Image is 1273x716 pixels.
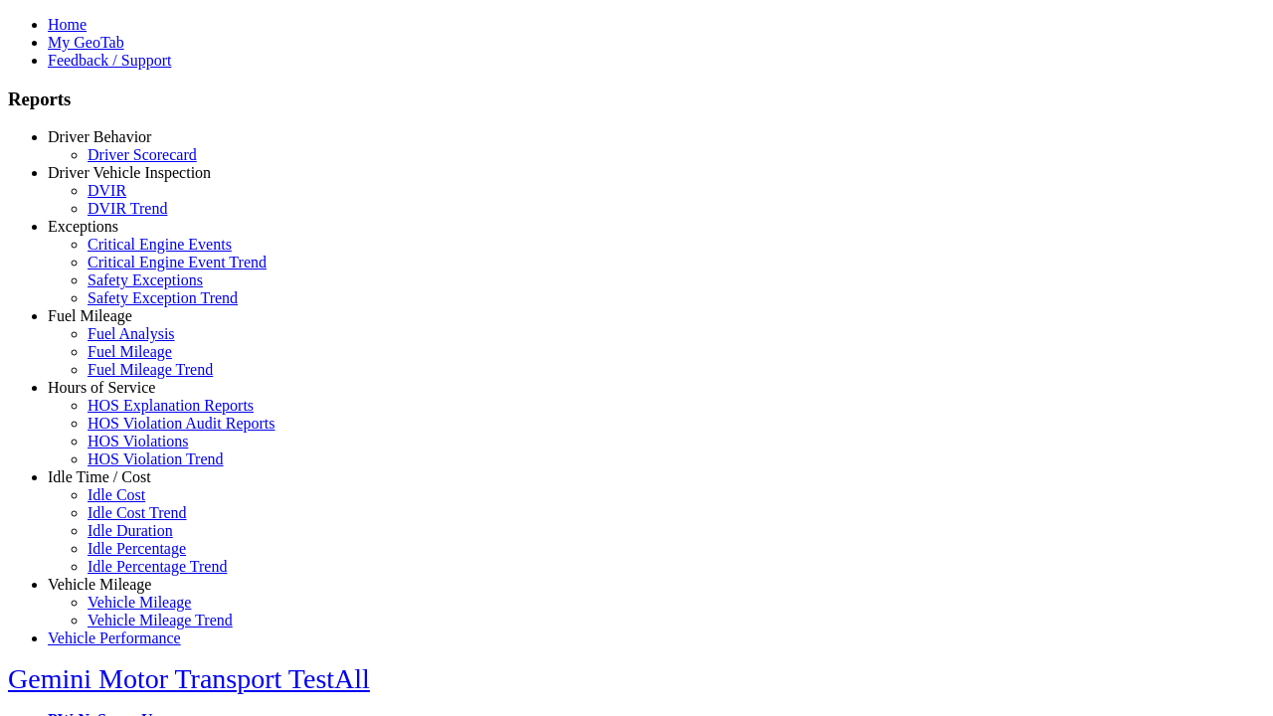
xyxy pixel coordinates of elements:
[48,468,151,485] a: Idle Time / Cost
[88,540,186,557] a: Idle Percentage
[88,522,173,539] a: Idle Duration
[88,415,275,432] a: HOS Violation Audit Reports
[48,128,151,145] a: Driver Behavior
[88,271,203,288] a: Safety Exceptions
[88,594,191,611] a: Vehicle Mileage
[88,558,227,575] a: Idle Percentage Trend
[88,289,238,306] a: Safety Exception Trend
[48,16,87,33] a: Home
[88,236,232,253] a: Critical Engine Events
[88,182,126,199] a: DVIR
[88,450,224,467] a: HOS Violation Trend
[48,164,211,181] a: Driver Vehicle Inspection
[88,504,187,521] a: Idle Cost Trend
[48,629,181,646] a: Vehicle Performance
[88,146,197,163] a: Driver Scorecard
[88,200,167,217] a: DVIR Trend
[88,325,175,342] a: Fuel Analysis
[88,433,188,449] a: HOS Violations
[48,34,124,51] a: My GeoTab
[48,307,132,324] a: Fuel Mileage
[88,343,172,360] a: Fuel Mileage
[48,379,155,396] a: Hours of Service
[48,576,151,593] a: Vehicle Mileage
[8,663,370,694] a: Gemini Motor Transport TestAll
[8,89,1265,110] h3: Reports
[88,612,233,628] a: Vehicle Mileage Trend
[48,218,118,235] a: Exceptions
[88,254,267,270] a: Critical Engine Event Trend
[88,361,213,378] a: Fuel Mileage Trend
[88,397,254,414] a: HOS Explanation Reports
[88,486,145,503] a: Idle Cost
[48,52,171,69] a: Feedback / Support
